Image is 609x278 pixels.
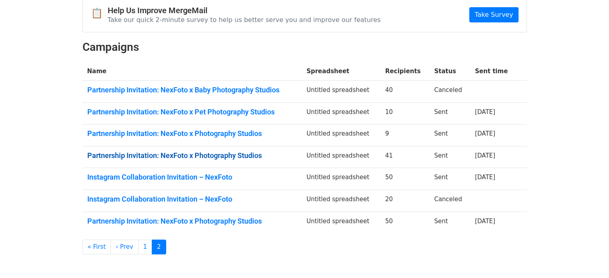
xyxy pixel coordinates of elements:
iframe: Chat Widget [569,240,609,278]
a: 2 [152,240,166,254]
td: Sent [429,124,470,146]
a: [DATE] [475,152,495,159]
a: Partnership Invitation: NexFoto x Pet Photography Studios [87,108,297,116]
td: 50 [380,212,429,233]
a: [DATE] [475,174,495,181]
td: 9 [380,124,429,146]
h4: Help Us Improve MergeMail [108,6,381,15]
td: Untitled spreadsheet [301,81,380,103]
td: 10 [380,102,429,124]
th: Sent time [470,62,516,81]
th: Name [82,62,302,81]
td: Untitled spreadsheet [301,124,380,146]
td: Canceled [429,190,470,212]
a: ‹ Prev [111,240,139,254]
a: [DATE] [475,130,495,137]
td: 40 [380,81,429,103]
th: Recipients [380,62,429,81]
a: Take Survey [469,7,518,22]
td: 41 [380,146,429,168]
td: Untitled spreadsheet [301,146,380,168]
a: Partnership Invitation: NexFoto x Photography Studios [87,151,297,160]
td: Sent [429,102,470,124]
td: Sent [429,212,470,233]
a: [DATE] [475,108,495,116]
a: 1 [138,240,153,254]
div: 聊天小组件 [569,240,609,278]
th: Status [429,62,470,81]
a: Partnership Invitation: NexFoto x Photography Studios [87,217,297,226]
th: Spreadsheet [301,62,380,81]
a: Instagram Collaboration Invitation – NexFoto [87,195,297,204]
td: Sent [429,146,470,168]
td: 50 [380,168,429,190]
a: Partnership Invitation: NexFoto x Baby Photography Studios [87,86,297,94]
td: Untitled spreadsheet [301,190,380,212]
td: Untitled spreadsheet [301,212,380,233]
h2: Campaigns [82,40,527,54]
td: 20 [380,190,429,212]
a: [DATE] [475,218,495,225]
a: « First [82,240,111,254]
p: Take our quick 2-minute survey to help us better serve you and improve our features [108,16,381,24]
td: Untitled spreadsheet [301,168,380,190]
a: Partnership Invitation: NexFoto x Photography Studios [87,129,297,138]
a: Instagram Collaboration Invitation – NexFoto [87,173,297,182]
td: Untitled spreadsheet [301,102,380,124]
span: 📋 [91,8,108,19]
td: Canceled [429,81,470,103]
td: Sent [429,168,470,190]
